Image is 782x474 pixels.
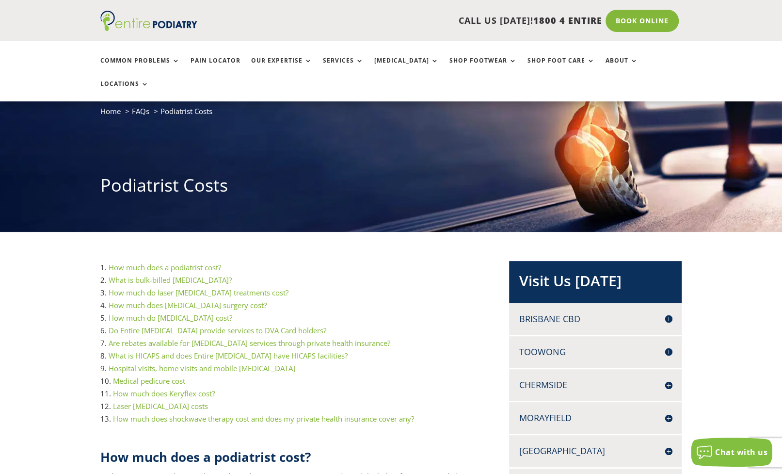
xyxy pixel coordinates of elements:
a: Shop Foot Care [527,57,595,78]
a: How much do [MEDICAL_DATA] cost? [109,313,232,323]
a: Medical pedicure cost [113,376,185,386]
button: Chat with us [691,438,772,467]
a: [MEDICAL_DATA] [374,57,439,78]
a: About [606,57,638,78]
a: How much does a podiatrist cost? [109,262,221,272]
a: Home [100,106,121,116]
a: Shop Footwear [449,57,517,78]
a: How much do laser [MEDICAL_DATA] treatments cost? [109,288,288,297]
h4: Brisbane CBD [519,313,672,325]
a: Laser [MEDICAL_DATA] costs [113,401,208,411]
h2: Visit Us [DATE] [519,271,672,296]
a: Services [323,57,364,78]
a: What is HICAPS and does Entire [MEDICAL_DATA] have HICAPS facilities? [109,351,348,360]
h4: Chermside [519,379,672,391]
a: What is bulk-billed [MEDICAL_DATA]? [109,275,232,285]
a: Do Entire [MEDICAL_DATA] provide services to DVA Card holders? [109,326,326,335]
span: Podiatrist Costs [160,106,212,116]
span: Chat with us [715,447,767,458]
a: How much does Keryflex cost? [113,389,215,398]
a: Our Expertise [251,57,312,78]
nav: breadcrumb [100,105,682,125]
a: Book Online [606,10,679,32]
a: Hospital visits, home visits and mobile [MEDICAL_DATA] [109,363,295,373]
span: 1800 4 ENTIRE [533,15,602,26]
a: Are rebates available for [MEDICAL_DATA] services through private health insurance? [109,338,390,348]
a: How much does shockwave therapy cost and does my private health insurance cover any? [113,414,414,424]
a: Common Problems [100,57,180,78]
h1: Podiatrist Costs [100,173,682,202]
a: Pain Locator [191,57,240,78]
h4: Morayfield [519,412,672,424]
a: How much does [MEDICAL_DATA] surgery cost? [109,300,267,310]
a: FAQs [132,106,149,116]
a: Locations [100,81,149,101]
h4: [GEOGRAPHIC_DATA] [519,445,672,457]
strong: How much does a podiatrist cost? [100,448,311,466]
a: Entire Podiatry [100,23,197,33]
img: logo (1) [100,11,197,31]
p: CALL US [DATE]! [235,15,602,27]
h4: Toowong [519,346,672,358]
